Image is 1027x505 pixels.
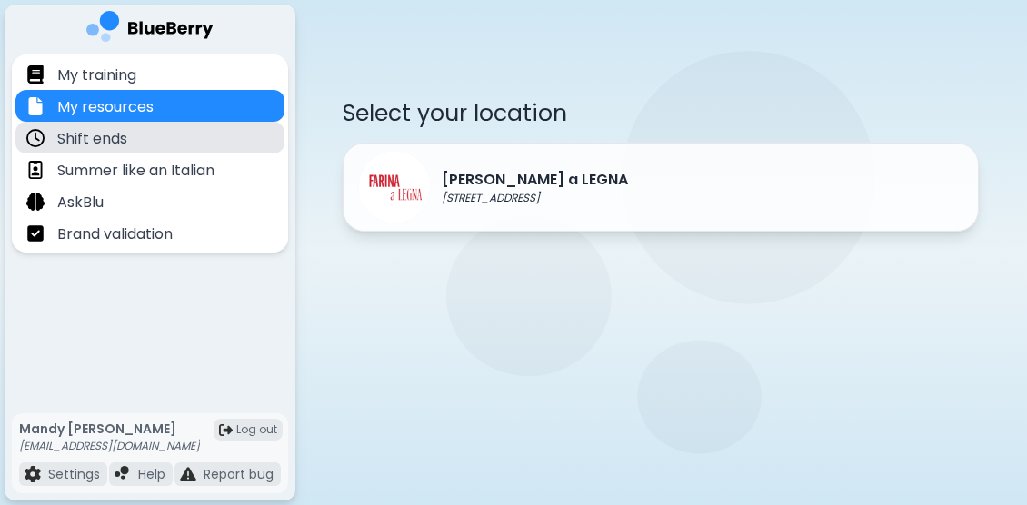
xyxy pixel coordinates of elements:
[57,96,154,118] p: My resources
[25,466,41,482] img: file icon
[138,466,165,482] p: Help
[26,161,45,179] img: file icon
[26,65,45,84] img: file icon
[86,11,214,48] img: company logo
[115,466,131,482] img: file icon
[204,466,274,482] p: Report bug
[442,169,628,191] p: [PERSON_NAME] a LEGNA
[219,423,233,437] img: logout
[57,192,104,213] p: AskBlu
[343,98,979,128] p: Select your location
[19,439,200,453] p: [EMAIL_ADDRESS][DOMAIN_NAME]
[19,421,200,437] p: Mandy [PERSON_NAME]
[180,466,196,482] img: file icon
[26,224,45,243] img: file icon
[57,223,173,245] p: Brand validation
[358,151,431,223] img: FARINA a LEGNA logo
[57,64,136,86] p: My training
[26,129,45,147] img: file icon
[26,97,45,115] img: file icon
[48,466,100,482] p: Settings
[57,128,127,150] p: Shift ends
[442,191,628,205] p: [STREET_ADDRESS]
[26,193,45,211] img: file icon
[57,160,214,182] p: Summer like an Italian
[236,422,277,437] span: Log out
